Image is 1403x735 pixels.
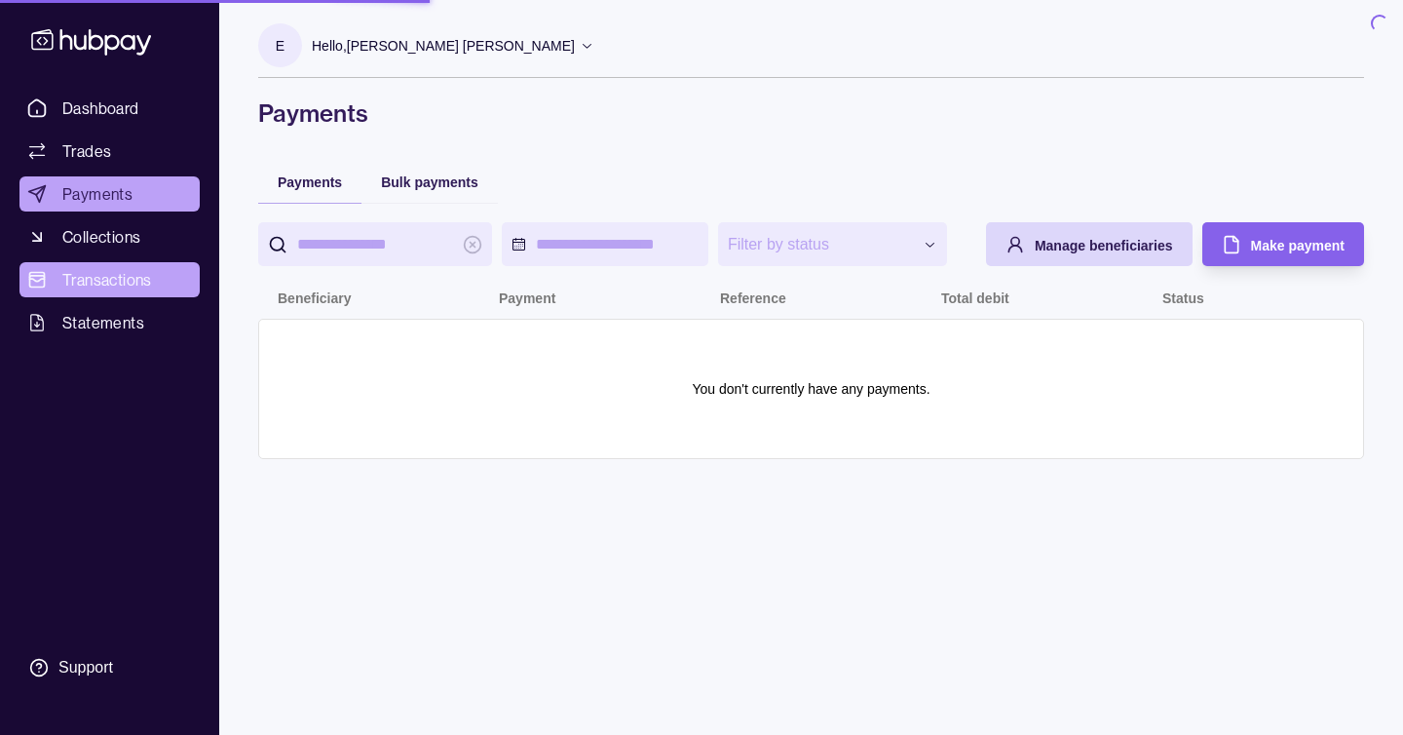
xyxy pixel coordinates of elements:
[62,139,111,163] span: Trades
[692,378,929,400] p: You don't currently have any payments.
[19,219,200,254] a: Collections
[1202,222,1364,266] button: Make payment
[941,290,1009,306] p: Total debit
[19,176,200,212] a: Payments
[258,97,1364,129] h1: Payments
[58,657,113,678] div: Support
[62,225,140,249] span: Collections
[276,35,284,57] p: E
[278,174,342,190] span: Payments
[19,91,200,126] a: Dashboard
[986,222,1193,266] button: Manage beneficiaries
[19,134,200,169] a: Trades
[19,647,200,688] a: Support
[278,290,351,306] p: Beneficiary
[62,182,133,206] span: Payments
[19,305,200,340] a: Statements
[62,268,152,291] span: Transactions
[62,311,144,334] span: Statements
[297,222,453,266] input: search
[1162,290,1204,306] p: Status
[499,290,555,306] p: Payment
[1035,238,1173,253] span: Manage beneficiaries
[312,35,575,57] p: Hello, [PERSON_NAME] [PERSON_NAME]
[720,290,786,306] p: Reference
[1251,238,1345,253] span: Make payment
[62,97,139,120] span: Dashboard
[381,174,478,190] span: Bulk payments
[19,262,200,297] a: Transactions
